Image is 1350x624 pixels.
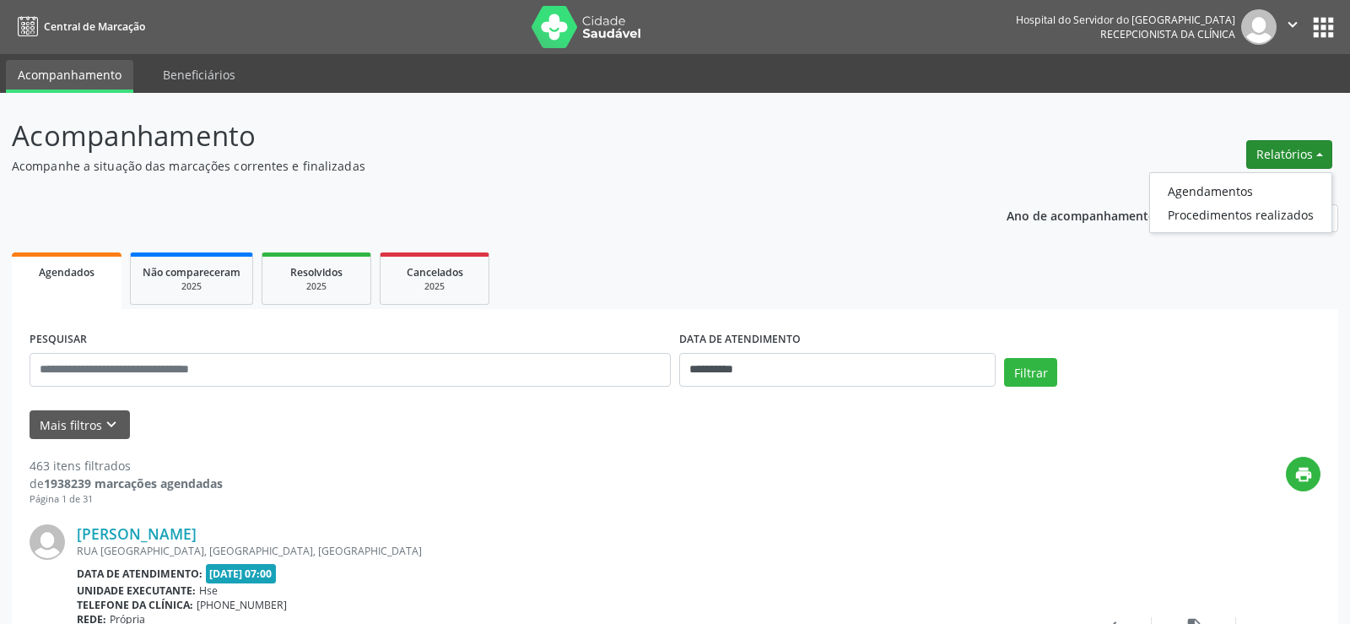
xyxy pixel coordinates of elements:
[30,492,223,507] div: Página 1 de 31
[199,583,218,598] span: Hse
[77,524,197,543] a: [PERSON_NAME]
[102,415,121,434] i: keyboard_arrow_down
[197,598,287,612] span: [PHONE_NUMBER]
[407,265,463,279] span: Cancelados
[143,265,240,279] span: Não compareceram
[206,564,277,583] span: [DATE] 07:00
[30,410,130,440] button: Mais filtroskeyboard_arrow_down
[290,265,343,279] span: Resolvidos
[1150,179,1331,203] a: Agendamentos
[30,524,65,560] img: img
[1150,203,1331,226] a: Procedimentos realizados
[12,157,940,175] p: Acompanhe a situação das marcações correntes e finalizadas
[77,598,193,612] b: Telefone da clínica:
[392,280,477,293] div: 2025
[679,327,801,353] label: DATA DE ATENDIMENTO
[274,280,359,293] div: 2025
[1241,9,1277,45] img: img
[6,60,133,93] a: Acompanhamento
[1100,27,1235,41] span: Recepcionista da clínica
[1277,9,1309,45] button: 
[30,475,223,492] div: de
[12,115,940,157] p: Acompanhamento
[44,475,223,491] strong: 1938239 marcações agendadas
[12,13,145,41] a: Central de Marcação
[1309,13,1338,42] button: apps
[1149,172,1332,233] ul: Relatórios
[1007,204,1156,225] p: Ano de acompanhamento
[1286,457,1320,491] button: print
[39,265,94,279] span: Agendados
[151,60,247,90] a: Beneficiários
[77,544,1067,558] div: RUA [GEOGRAPHIC_DATA], [GEOGRAPHIC_DATA], [GEOGRAPHIC_DATA]
[30,457,223,475] div: 463 itens filtrados
[1283,15,1302,34] i: 
[77,583,196,598] b: Unidade executante:
[30,327,87,353] label: PESQUISAR
[77,567,202,581] b: Data de atendimento:
[1246,140,1332,169] button: Relatórios
[44,19,145,34] span: Central de Marcação
[1294,465,1313,484] i: print
[143,280,240,293] div: 2025
[1004,358,1057,387] button: Filtrar
[1016,13,1235,27] div: Hospital do Servidor do [GEOGRAPHIC_DATA]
